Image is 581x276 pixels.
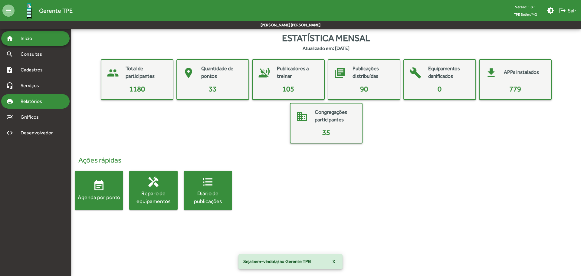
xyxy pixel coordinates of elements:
button: Sair [556,5,579,16]
button: X [327,256,340,267]
mat-card-title: Total de participantes [126,65,167,80]
mat-icon: format_list_numbered [202,176,214,188]
a: Gerente TPE [15,1,73,21]
div: Agenda por ponto [75,193,123,201]
strong: Atualizado em: [DATE] [303,45,350,52]
mat-card-title: Quantidade de pontos [201,65,242,80]
span: Sair [559,5,576,16]
mat-card-title: Publicadores a treinar [277,65,318,80]
div: Diário de publicações [184,189,232,205]
mat-icon: voice_over_off [255,64,273,82]
div: Reparo de equipamentos [129,189,178,205]
span: Consultas [17,51,50,58]
h4: Ações rápidas [75,156,577,165]
span: 1180 [129,85,145,93]
mat-icon: place [179,64,198,82]
img: Logo [19,1,39,21]
mat-icon: search [6,51,13,58]
mat-icon: headset_mic [6,82,13,89]
span: 90 [360,85,368,93]
mat-icon: build [406,64,425,82]
mat-icon: get_app [482,64,500,82]
span: 105 [282,85,294,93]
span: 0 [438,85,441,93]
mat-icon: home [6,35,13,42]
div: Versão: 1.8.1 [509,3,542,11]
span: Desenvolvedor [17,129,60,136]
button: Diário de publicações [184,171,232,210]
mat-card-title: Congregações participantes [315,108,356,124]
mat-card-title: APPs instalados [504,68,539,76]
mat-icon: event_note [93,180,105,192]
span: 33 [209,85,217,93]
span: 35 [322,128,330,136]
mat-icon: library_books [331,64,349,82]
span: X [332,256,335,267]
mat-icon: note_add [6,66,13,74]
span: TPE Betim/MG [509,11,542,18]
span: Seja bem-vindo(a) ao Gerente TPE! [243,258,311,264]
span: Estatística mensal [282,31,370,45]
mat-icon: people [104,64,122,82]
span: Cadastros [17,66,51,74]
button: Agenda por ponto [75,171,123,210]
mat-icon: code [6,129,13,136]
span: Gráficos [17,113,47,121]
button: Reparo de equipamentos [129,171,178,210]
mat-icon: domain [293,107,311,126]
mat-icon: multiline_chart [6,113,13,121]
mat-icon: handyman [147,176,159,188]
span: 779 [509,85,521,93]
mat-icon: menu [2,5,15,17]
mat-card-title: Equipamentos danificados [428,65,469,80]
mat-icon: logout [559,7,566,14]
mat-icon: print [6,98,13,105]
span: Relatórios [17,98,50,105]
span: Gerente TPE [39,6,73,15]
span: Início [17,35,41,42]
mat-icon: brightness_medium [547,7,554,14]
span: Serviços [17,82,47,89]
mat-card-title: Publicações distribuídas [353,65,394,80]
